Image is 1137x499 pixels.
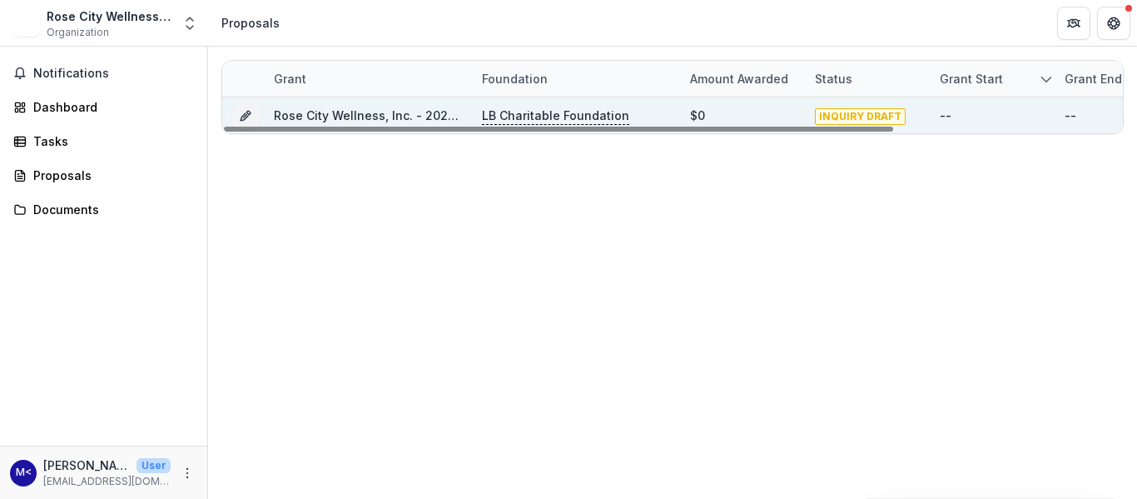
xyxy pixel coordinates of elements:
[930,61,1055,97] div: Grant start
[805,70,862,87] div: Status
[1097,7,1130,40] button: Get Help
[940,107,951,124] div: --
[43,474,171,489] p: [EMAIL_ADDRESS][DOMAIN_NAME]
[221,14,280,32] div: Proposals
[137,458,171,473] p: User
[1040,72,1053,86] svg: sorted descending
[47,7,171,25] div: Rose City Wellness, Inc.
[7,127,201,155] a: Tasks
[215,11,286,35] nav: breadcrumb
[1065,107,1076,124] div: --
[472,61,680,97] div: Foundation
[815,108,906,125] span: INQUIRY DRAFT
[1057,7,1090,40] button: Partners
[7,60,201,87] button: Notifications
[805,61,930,97] div: Status
[274,108,538,122] a: Rose City Wellness, Inc. - 2025 - Inquiry Form
[7,196,201,223] a: Documents
[177,463,197,483] button: More
[264,70,316,87] div: Grant
[7,93,201,121] a: Dashboard
[16,467,32,478] div: Mercy Eizenga <tylerplacentaencapsulation@gmail.com>
[33,132,187,150] div: Tasks
[33,67,194,81] span: Notifications
[690,107,705,124] div: $0
[264,61,472,97] div: Grant
[13,10,40,37] img: Rose City Wellness, Inc.
[33,167,187,184] div: Proposals
[43,457,130,474] p: [PERSON_NAME] <[EMAIL_ADDRESS][DOMAIN_NAME]>
[680,61,805,97] div: Amount awarded
[680,70,798,87] div: Amount awarded
[178,7,201,40] button: Open entity switcher
[482,107,629,125] p: LB Charitable Foundation
[930,70,1013,87] div: Grant start
[47,25,109,40] span: Organization
[232,102,259,129] button: Grant 85da0cbe-65d3-4315-ac84-d650fe96baa1
[33,201,187,218] div: Documents
[7,162,201,189] a: Proposals
[1055,70,1132,87] div: Grant end
[472,70,558,87] div: Foundation
[33,98,187,116] div: Dashboard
